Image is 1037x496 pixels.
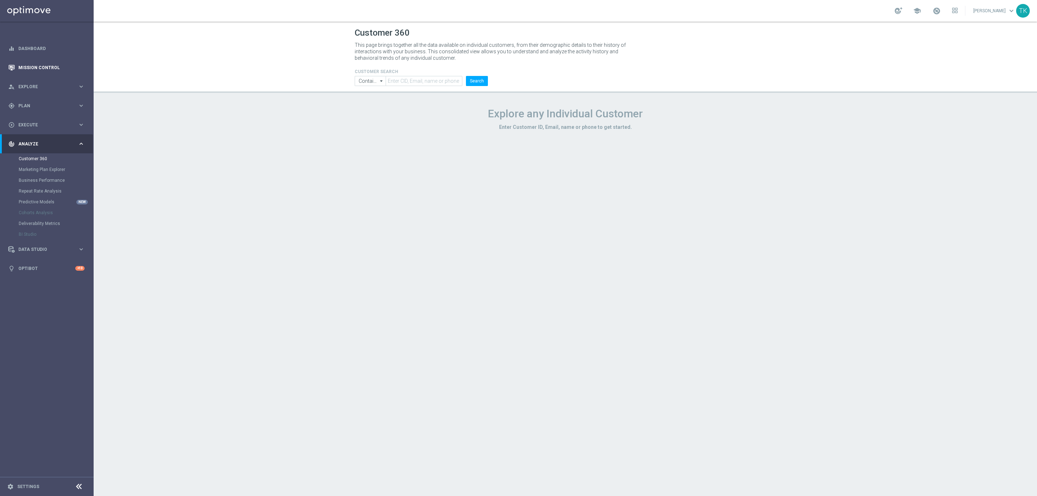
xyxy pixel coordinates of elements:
div: Data Studio [8,246,78,253]
a: Repeat Rate Analysis [19,188,75,194]
i: lightbulb [8,265,15,272]
i: keyboard_arrow_right [78,102,85,109]
div: Analyze [8,141,78,147]
i: gps_fixed [8,103,15,109]
div: Marketing Plan Explorer [19,164,93,175]
i: equalizer [8,45,15,52]
a: Predictive Models [19,199,75,205]
a: Dashboard [18,39,85,58]
i: keyboard_arrow_right [78,83,85,90]
button: equalizer Dashboard [8,46,85,51]
h1: Customer 360 [355,28,776,38]
i: keyboard_arrow_right [78,246,85,253]
i: keyboard_arrow_right [78,140,85,147]
i: settings [7,483,14,490]
div: Execute [8,122,78,128]
h4: CUSTOMER SEARCH [355,69,488,74]
div: Business Performance [19,175,93,186]
button: Mission Control [8,65,85,71]
button: track_changes Analyze keyboard_arrow_right [8,141,85,147]
i: play_circle_outline [8,122,15,128]
input: Enter CID, Email, name or phone [386,76,462,86]
div: NEW [76,200,88,204]
span: Data Studio [18,247,78,252]
div: Customer 360 [19,153,93,164]
a: Settings [17,484,39,489]
p: This page brings together all the data available on individual customers, from their demographic ... [355,42,632,61]
div: Cohorts Analysis [19,207,93,218]
div: Explore [8,84,78,90]
a: Customer 360 [19,156,75,162]
a: Mission Control [18,58,85,77]
div: Deliverability Metrics [19,218,93,229]
span: Explore [18,85,78,89]
div: Dashboard [8,39,85,58]
div: Plan [8,103,78,109]
i: track_changes [8,141,15,147]
h1: Explore any Individual Customer [355,107,776,120]
button: Search [466,76,488,86]
button: gps_fixed Plan keyboard_arrow_right [8,103,85,109]
a: Business Performance [19,177,75,183]
span: keyboard_arrow_down [1007,7,1015,15]
span: school [913,7,921,15]
span: Plan [18,104,78,108]
i: keyboard_arrow_right [78,121,85,128]
div: Predictive Models [19,197,93,207]
div: Repeat Rate Analysis [19,186,93,197]
span: Analyze [18,142,78,146]
a: Marketing Plan Explorer [19,167,75,172]
div: +10 [75,266,85,271]
div: BI Studio [19,229,93,240]
a: Deliverability Metrics [19,221,75,226]
input: Contains [355,76,386,86]
button: Data Studio keyboard_arrow_right [8,247,85,252]
a: Optibot [18,259,75,278]
div: Optibot [8,259,85,278]
i: person_search [8,84,15,90]
div: Mission Control [8,58,85,77]
h3: Enter Customer ID, Email, name or phone to get started. [355,124,776,130]
button: lightbulb Optibot +10 [8,266,85,271]
i: arrow_drop_down [378,76,385,86]
button: play_circle_outline Execute keyboard_arrow_right [8,122,85,128]
span: Execute [18,123,78,127]
div: TK [1016,4,1030,18]
button: person_search Explore keyboard_arrow_right [8,84,85,90]
a: [PERSON_NAME]keyboard_arrow_down [973,5,1016,16]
